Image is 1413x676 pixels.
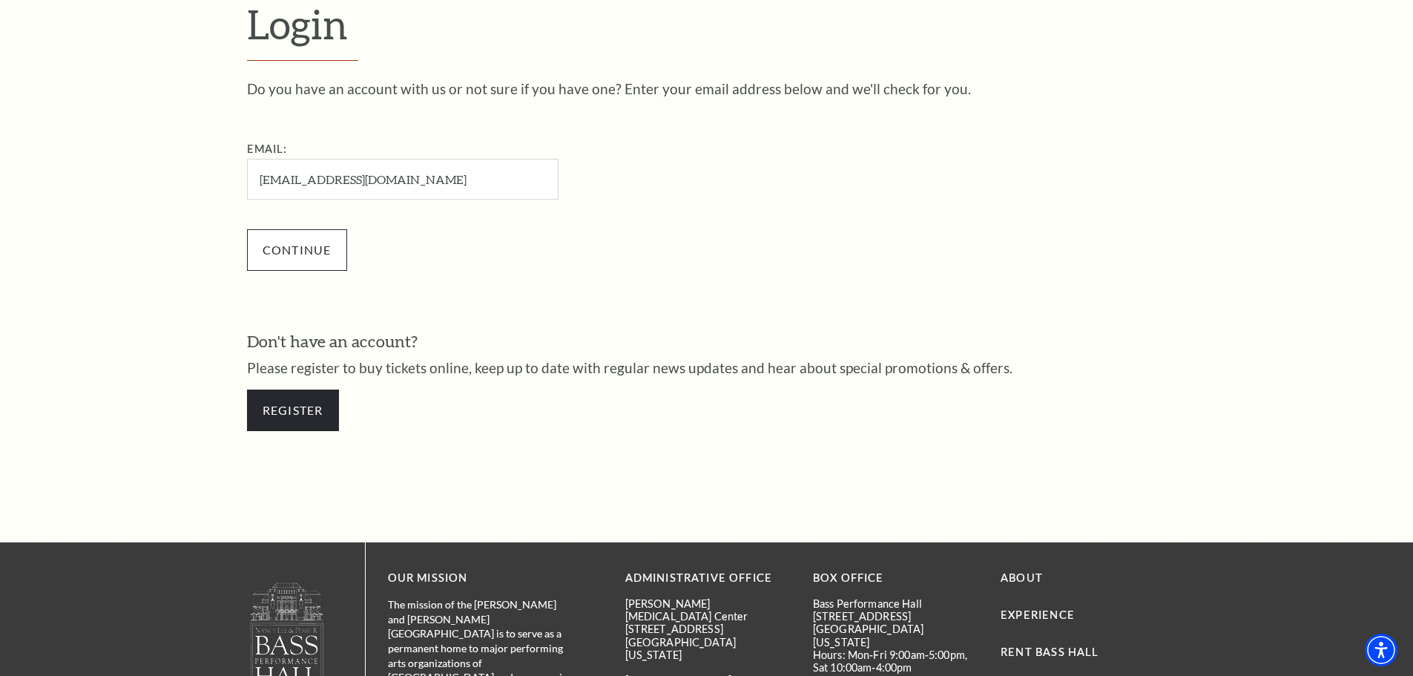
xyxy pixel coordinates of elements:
input: Required [247,159,559,200]
a: Rent Bass Hall [1001,646,1099,658]
p: [GEOGRAPHIC_DATA][US_STATE] [813,623,978,649]
p: Administrative Office [625,569,791,588]
input: Submit button [247,229,347,271]
p: BOX OFFICE [813,569,978,588]
a: Experience [1001,608,1075,621]
div: Accessibility Menu [1365,634,1397,666]
h3: Don't have an account? [247,330,1167,353]
p: Please register to buy tickets online, keep up to date with regular news updates and hear about s... [247,361,1167,375]
p: OUR MISSION [388,569,573,588]
p: [STREET_ADDRESS] [625,623,791,635]
p: Bass Performance Hall [813,597,978,610]
p: Hours: Mon-Fri 9:00am-5:00pm, Sat 10:00am-4:00pm [813,649,978,675]
p: [STREET_ADDRESS] [813,610,978,623]
p: [GEOGRAPHIC_DATA][US_STATE] [625,636,791,662]
a: Register [247,390,339,431]
label: Email: [247,142,288,155]
p: Do you have an account with us or not sure if you have one? Enter your email address below and we... [247,82,1167,96]
p: [PERSON_NAME][MEDICAL_DATA] Center [625,597,791,623]
a: About [1001,571,1043,584]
